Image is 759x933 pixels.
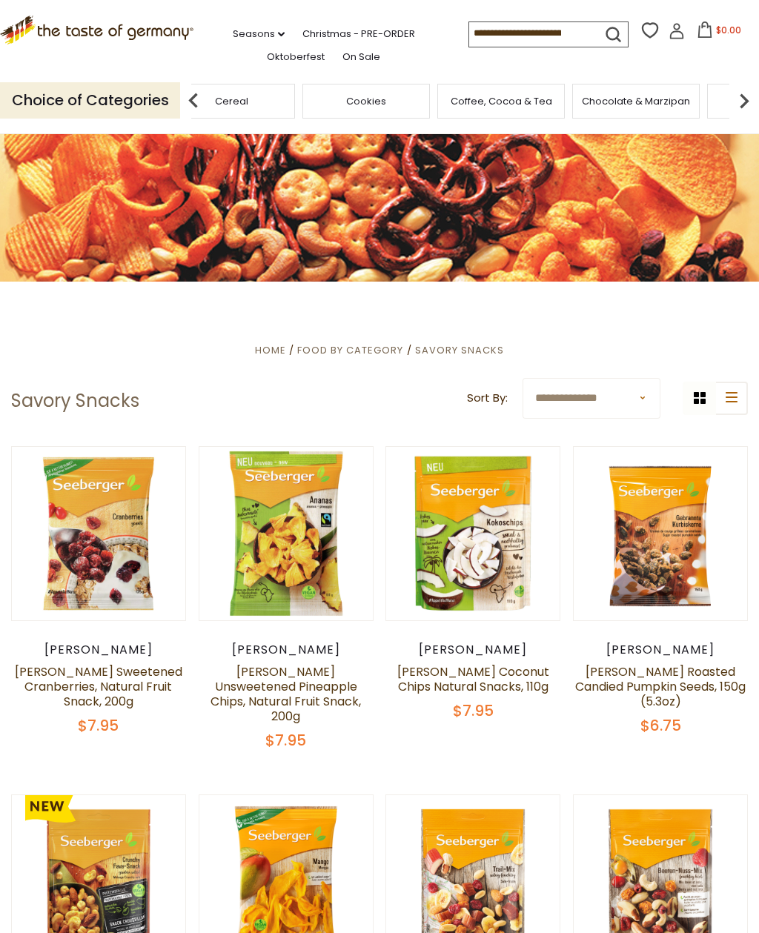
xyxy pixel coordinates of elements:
span: $7.95 [453,700,494,721]
a: [PERSON_NAME] Sweetened Cranberries, Natural Fruit Snack, 200g [15,663,182,710]
span: $7.95 [78,715,119,736]
img: Seeberger Roasted Candied Pumpkin Seeds, 150g (5.3oz) [574,447,747,620]
img: Seeberger Sweetened Cranberries, Natural Fruit Snack, 200g [12,447,185,620]
a: Cereal [215,96,248,107]
div: [PERSON_NAME] [11,643,186,657]
label: Sort By: [467,389,508,408]
img: Seeberger Coconut Chips Natural Snacks, 110g [386,447,560,620]
div: [PERSON_NAME] [385,643,560,657]
button: $0.00 [688,21,751,44]
a: [PERSON_NAME] Coconut Chips Natural Snacks, 110g [397,663,549,695]
a: Home [255,343,286,357]
a: Food By Category [297,343,403,357]
a: Chocolate & Marzipan [582,96,690,107]
div: [PERSON_NAME] [199,643,374,657]
img: previous arrow [179,86,208,116]
a: Seasons [233,26,285,42]
a: Cookies [346,96,386,107]
a: Coffee, Cocoa & Tea [451,96,552,107]
a: Christmas - PRE-ORDER [302,26,415,42]
img: next arrow [729,86,759,116]
span: $6.75 [640,715,681,736]
a: [PERSON_NAME] Unsweetened Pineapple Chips, Natural Fruit Snack, 200g [211,663,361,725]
div: [PERSON_NAME] [573,643,748,657]
a: [PERSON_NAME] Roasted Candied Pumpkin Seeds, 150g (5.3oz) [575,663,746,710]
a: On Sale [342,49,380,65]
h1: Savory Snacks [11,390,139,412]
span: $7.95 [265,730,306,751]
a: Savory Snacks [415,343,504,357]
a: Oktoberfest [267,49,325,65]
span: $0.00 [716,24,741,36]
img: Seeberger Unsweetened Pineapple Chips, Natural Fruit Snack, 200g [199,447,373,620]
